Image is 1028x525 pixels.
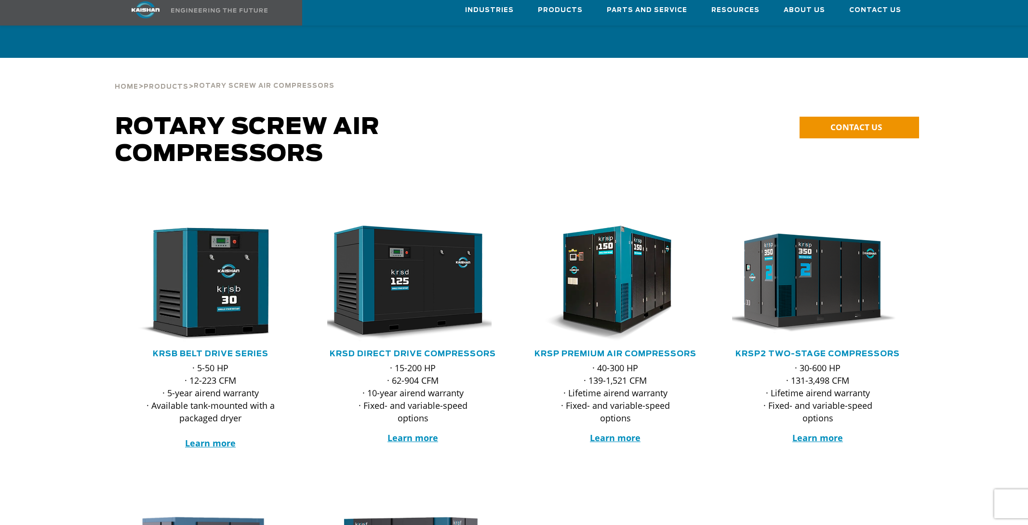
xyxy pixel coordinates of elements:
[125,226,296,341] div: krsb30
[538,5,583,16] span: Products
[800,117,919,138] a: CONTACT US
[330,350,496,358] a: KRSD Direct Drive Compressors
[144,84,188,90] span: Products
[115,82,138,91] a: Home
[194,83,334,89] span: Rotary Screw Air Compressors
[711,5,760,16] span: Resources
[327,226,499,341] div: krsd125
[115,116,380,166] span: Rotary Screw Air Compressors
[830,121,882,133] span: CONTACT US
[387,432,438,444] a: Learn more
[590,432,641,444] a: Learn more
[534,350,696,358] a: KRSP Premium Air Compressors
[522,226,694,341] img: krsp150
[144,362,277,449] p: · 5-50 HP · 12-223 CFM · 5-year airend warranty · Available tank-mounted with a packaged dryer
[347,362,480,424] p: · 15-200 HP · 62-904 CFM · 10-year airend warranty · Fixed- and variable-speed options
[115,58,334,94] div: > >
[530,226,701,341] div: krsp150
[109,1,182,18] img: kaishan logo
[549,362,682,424] p: · 40-300 HP · 139-1,521 CFM · Lifetime airend warranty · Fixed- and variable-speed options
[735,350,900,358] a: KRSP2 Two-Stage Compressors
[792,432,843,444] a: Learn more
[144,82,188,91] a: Products
[732,226,904,341] div: krsp350
[153,350,268,358] a: KRSB Belt Drive Series
[118,226,289,341] img: krsb30
[751,362,884,424] p: · 30-600 HP · 131-3,498 CFM · Lifetime airend warranty · Fixed- and variable-speed options
[784,5,825,16] span: About Us
[320,226,492,341] img: krsd125
[849,5,901,16] span: Contact Us
[725,226,896,341] img: krsp350
[185,437,236,449] a: Learn more
[607,5,687,16] span: Parts and Service
[465,5,514,16] span: Industries
[115,84,138,90] span: Home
